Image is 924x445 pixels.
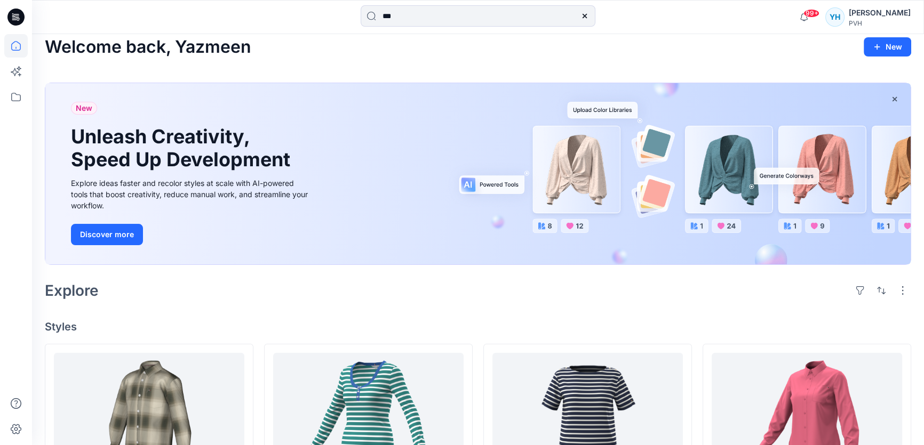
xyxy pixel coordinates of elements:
[825,7,845,27] div: YH
[71,224,143,245] button: Discover more
[71,125,295,171] h1: Unleash Creativity, Speed Up Development
[71,177,311,211] div: Explore ideas faster and recolor styles at scale with AI-powered tools that boost creativity, red...
[864,37,911,56] button: New
[76,102,92,115] span: New
[803,9,819,18] span: 99+
[849,19,911,27] div: PVH
[45,282,99,299] h2: Explore
[45,37,251,57] h2: Welcome back, Yazmeen
[71,224,311,245] a: Discover more
[45,320,911,333] h4: Styles
[849,6,911,19] div: [PERSON_NAME]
